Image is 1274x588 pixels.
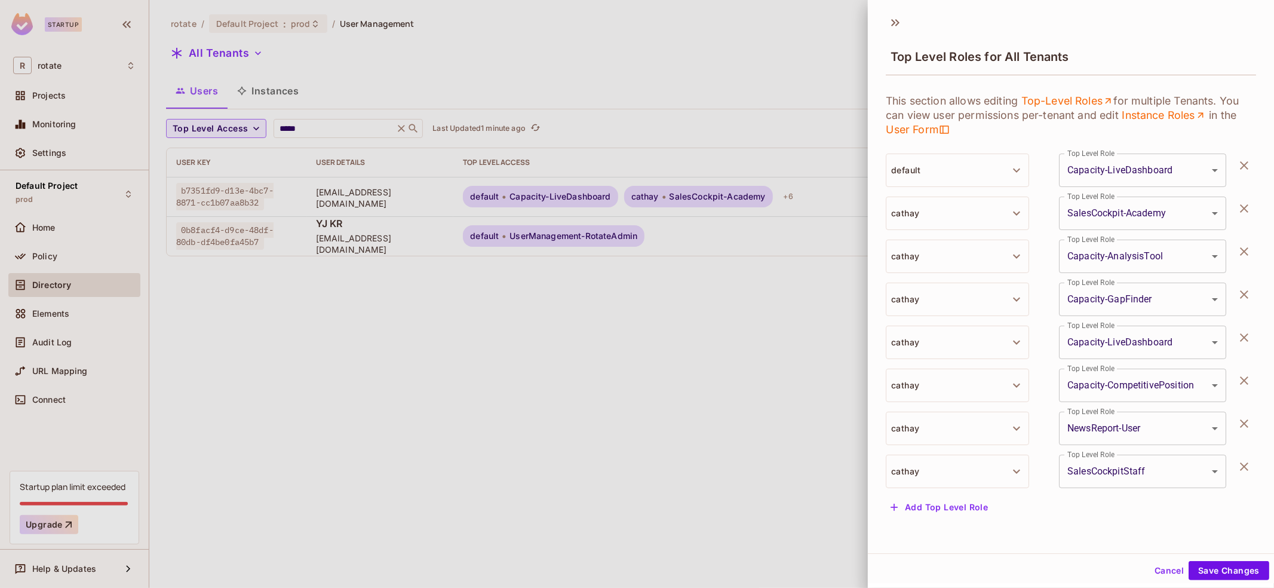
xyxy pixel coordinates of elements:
label: Top Level Role [1067,234,1115,244]
button: cathay [886,197,1029,230]
button: Cancel [1150,561,1189,580]
button: cathay [886,369,1029,402]
button: Save Changes [1189,561,1269,580]
div: Capacity-CompetitivePosition [1059,369,1226,402]
label: Top Level Role [1067,363,1115,373]
label: Top Level Role [1067,320,1115,330]
div: NewsReport-User [1059,412,1226,445]
button: Add Top Level Role [886,498,993,517]
p: This section allows editing for multiple Tenants. You can view user permissions per-tenant and ed... [886,94,1256,137]
button: cathay [886,326,1029,359]
div: SalesCockpitStaff [1059,455,1226,488]
button: default [886,154,1029,187]
label: Top Level Role [1067,449,1115,460]
a: Instance Roles [1122,108,1206,122]
button: cathay [886,412,1029,445]
div: SalesCockpit-Academy [1059,197,1226,230]
div: Capacity-GapFinder [1059,283,1226,316]
label: Top Level Role [1067,406,1115,416]
label: Top Level Role [1067,148,1115,158]
span: User Form [886,122,950,137]
button: cathay [886,240,1029,273]
span: Top Level Roles for All Tenants [891,50,1069,64]
button: cathay [886,455,1029,488]
div: Capacity-LiveDashboard [1059,326,1226,359]
a: Top-Level Roles [1021,94,1113,108]
label: Top Level Role [1067,277,1115,287]
button: cathay [886,283,1029,316]
div: Capacity-LiveDashboard [1059,154,1226,187]
div: Capacity-AnalysisTool [1059,240,1226,273]
label: Top Level Role [1067,191,1115,201]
